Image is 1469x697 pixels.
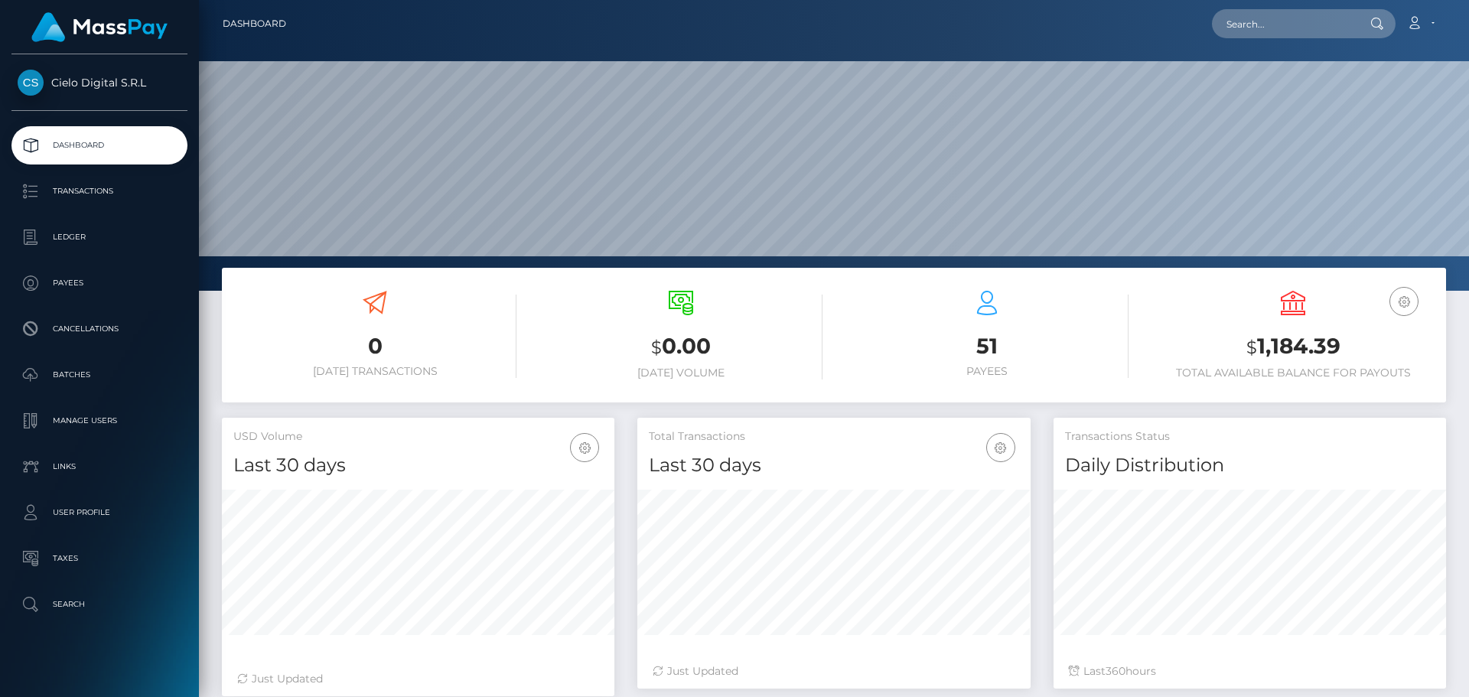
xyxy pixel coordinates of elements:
[11,402,187,440] a: Manage Users
[11,264,187,302] a: Payees
[237,671,599,687] div: Just Updated
[18,134,181,157] p: Dashboard
[233,365,516,378] h6: [DATE] Transactions
[1065,429,1435,445] h5: Transactions Status
[11,585,187,624] a: Search
[539,366,822,379] h6: [DATE] Volume
[11,539,187,578] a: Taxes
[649,429,1018,445] h5: Total Transactions
[649,452,1018,479] h4: Last 30 days
[223,8,286,40] a: Dashboard
[11,76,187,90] span: Cielo Digital S.R.L
[18,363,181,386] p: Batches
[11,356,187,394] a: Batches
[845,331,1129,361] h3: 51
[11,493,187,532] a: User Profile
[1069,663,1431,679] div: Last hours
[11,448,187,486] a: Links
[233,331,516,361] h3: 0
[11,218,187,256] a: Ledger
[651,337,662,358] small: $
[233,452,603,479] h4: Last 30 days
[18,547,181,570] p: Taxes
[11,126,187,164] a: Dashboard
[18,318,181,340] p: Cancellations
[18,272,181,295] p: Payees
[539,331,822,363] h3: 0.00
[845,365,1129,378] h6: Payees
[18,70,44,96] img: Cielo Digital S.R.L
[18,226,181,249] p: Ledger
[1212,9,1356,38] input: Search...
[1065,452,1435,479] h4: Daily Distribution
[11,172,187,210] a: Transactions
[31,12,168,42] img: MassPay Logo
[1151,331,1435,363] h3: 1,184.39
[18,409,181,432] p: Manage Users
[18,180,181,203] p: Transactions
[1246,337,1257,358] small: $
[18,593,181,616] p: Search
[18,501,181,524] p: User Profile
[233,429,603,445] h5: USD Volume
[1151,366,1435,379] h6: Total Available Balance for Payouts
[18,455,181,478] p: Links
[11,310,187,348] a: Cancellations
